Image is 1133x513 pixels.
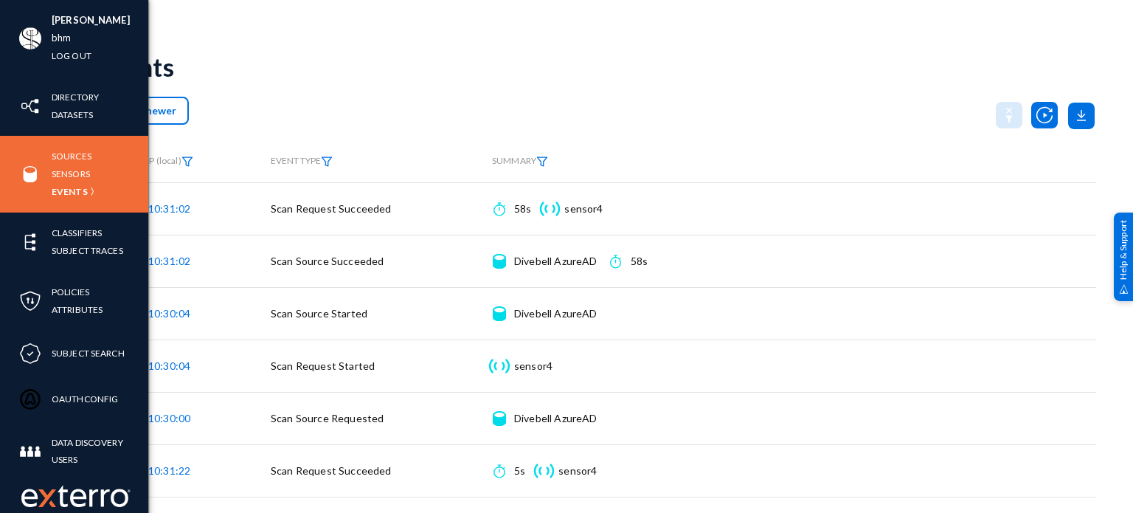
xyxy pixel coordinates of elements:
img: icon-oauth.svg [19,388,41,410]
img: icon-time.svg [493,202,505,216]
a: OAuthConfig [52,390,118,407]
img: ACg8ocIa8OWj5FIzaB8MU-JIbNDt0RWcUDl_eQ0ZyYxN7rWYZ1uJfn9p=s96-c [19,27,41,49]
img: icon-policies.svg [19,290,41,312]
img: icon-filter.svg [536,156,548,167]
li: [PERSON_NAME] [52,12,130,30]
img: exterro-logo.svg [38,489,56,507]
span: Scan Request Started [271,359,375,372]
img: help_support.svg [1119,284,1129,294]
a: Data Discovery Users [52,434,148,468]
a: Log out [52,47,91,64]
img: icon-filter.svg [181,156,193,167]
img: icon-source.svg [493,254,505,269]
span: 10:31:22 [148,464,190,477]
span: Scan Request Succeeded [271,202,392,215]
a: Attributes [52,301,103,318]
div: Divebell AzureAD [514,411,597,426]
div: sensor4 [564,202,603,216]
a: Subject Search [52,345,125,362]
img: icon-time.svg [610,254,621,269]
span: 10:30:04 [148,359,190,372]
a: Classifiers [52,224,102,241]
img: icon-sensor.svg [532,464,556,478]
span: SUMMARY [492,155,548,166]
a: Policies [52,283,89,300]
a: Datasets [52,106,93,123]
a: Subject Traces [52,242,123,259]
span: EVENT TYPE [271,156,333,167]
img: icon-filter.svg [321,156,333,167]
img: icon-compliance.svg [19,342,41,365]
img: icon-sensor.svg [487,359,511,373]
a: Directory [52,89,99,106]
img: icon-members.svg [19,441,41,463]
a: Sources [52,148,91,165]
img: icon-time.svg [493,464,505,478]
a: Sensors [52,165,90,182]
img: icon-source.svg [493,411,505,426]
div: 5s [514,464,525,478]
img: icon-utility-autoscan.svg [1031,102,1058,128]
span: 10:31:02 [148,202,190,215]
img: icon-sensor.svg [538,202,562,216]
span: Scan Source Requested [271,412,384,424]
a: bhm [52,30,71,47]
span: Scan Request Succeeded [271,464,392,477]
div: 58s [514,202,531,216]
img: icon-source.svg [493,306,505,321]
a: Events [52,183,88,200]
img: icon-inventory.svg [19,95,41,117]
div: sensor4 [558,464,597,478]
div: Divebell AzureAD [514,254,597,269]
img: icon-elements.svg [19,231,41,253]
span: TIMESTAMP (local) [105,155,193,166]
div: Help & Support [1114,212,1133,300]
span: Scan Source Started [271,307,367,320]
span: 10:30:00 [148,412,190,424]
img: icon-sources.svg [19,163,41,185]
img: exterro-work-mark.svg [21,485,131,507]
span: Scan Source Succeeded [271,255,384,267]
div: Divebell AzureAD [514,306,597,321]
span: 10:31:02 [148,255,190,267]
div: 58s [631,254,648,269]
div: sensor4 [514,359,552,373]
span: 10:30:04 [148,307,190,320]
